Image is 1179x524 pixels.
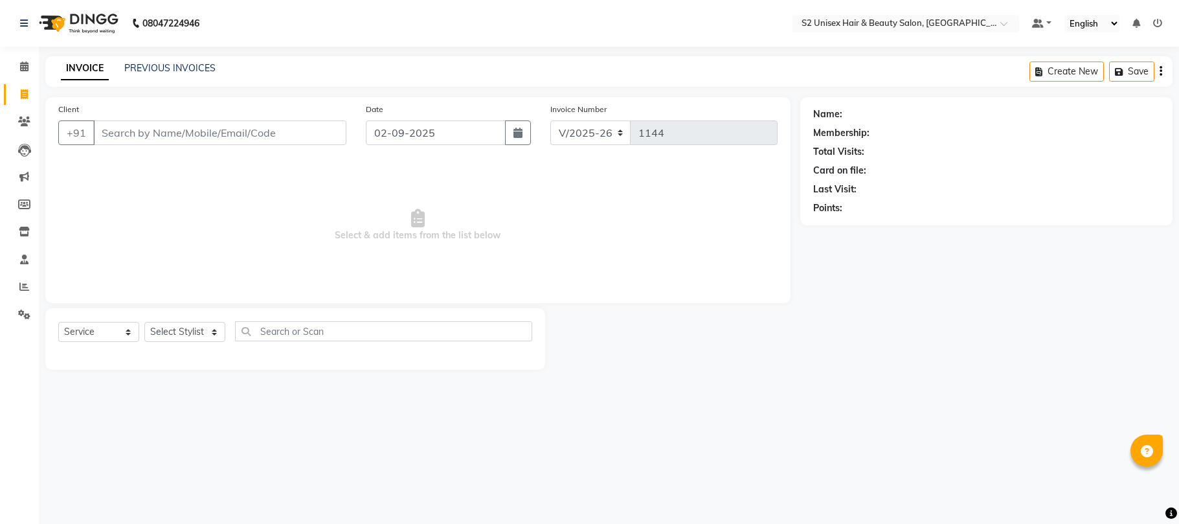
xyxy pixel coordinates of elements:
button: Create New [1029,62,1104,82]
div: Last Visit: [813,183,857,196]
input: Search by Name/Mobile/Email/Code [93,120,346,145]
button: Save [1109,62,1154,82]
b: 08047224946 [142,5,199,41]
iframe: chat widget [1125,472,1166,511]
label: Client [58,104,79,115]
input: Search or Scan [235,321,532,341]
div: Membership: [813,126,870,140]
span: Select & add items from the list below [58,161,778,290]
label: Invoice Number [550,104,607,115]
a: INVOICE [61,57,109,80]
button: +91 [58,120,95,145]
div: Total Visits: [813,145,864,159]
div: Points: [813,201,842,215]
div: Card on file: [813,164,866,177]
div: Name: [813,108,842,121]
img: logo [33,5,122,41]
a: PREVIOUS INVOICES [124,62,216,74]
label: Date [366,104,383,115]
